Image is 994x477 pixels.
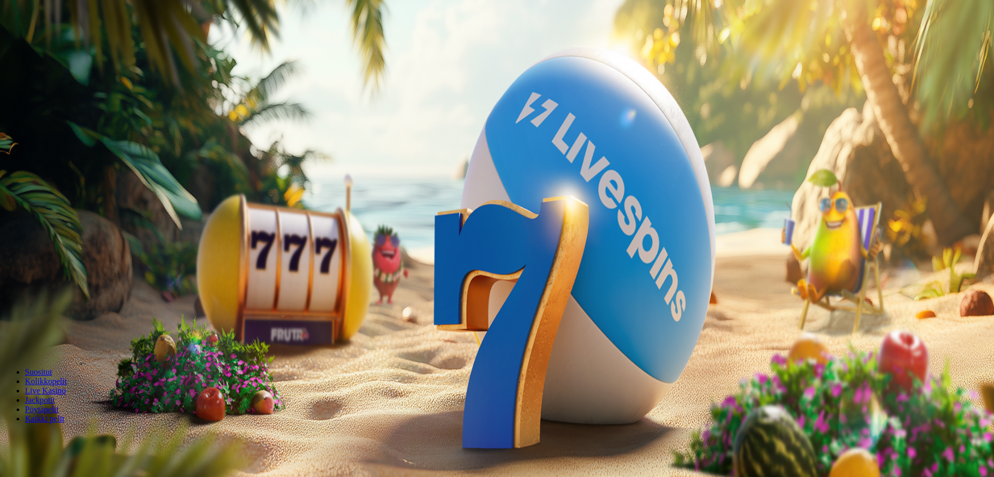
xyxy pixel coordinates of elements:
[25,405,59,414] a: Pöytäpelit
[4,350,990,443] header: Lobby
[25,367,52,376] a: Suositut
[25,386,66,395] a: Live Kasino
[4,350,990,424] nav: Lobby
[25,396,55,404] a: Jackpotit
[25,414,64,423] a: Kaikki pelit
[25,377,67,386] a: Kolikkopelit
